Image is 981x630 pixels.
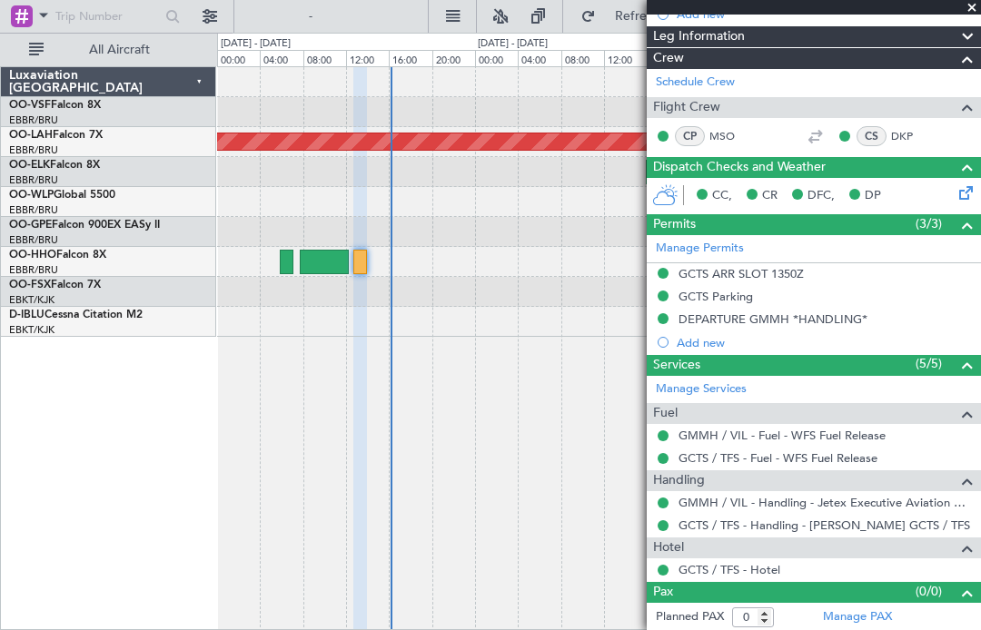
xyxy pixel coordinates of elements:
a: OO-ELKFalcon 8X [9,160,100,171]
div: 04:00 [260,50,302,66]
span: Crew [653,48,684,69]
span: CR [762,187,778,205]
span: OO-GPE [9,220,52,231]
div: 08:00 [561,50,604,66]
span: DP [865,187,881,205]
span: Hotel [653,537,684,558]
div: 00:00 [217,50,260,66]
button: All Aircraft [20,35,197,64]
span: Dispatch Checks and Weather [653,157,826,178]
div: 04:00 [518,50,560,66]
div: CP [675,126,705,146]
a: GMMH / VIL - Fuel - WFS Fuel Release [679,428,886,443]
a: Schedule Crew [656,74,735,92]
div: GCTS ARR SLOT 1350Z [679,266,804,281]
input: Trip Number [55,3,160,30]
a: GMMH / VIL - Handling - Jetex Executive Aviation GMMH / VIL [679,495,972,510]
div: GCTS Parking [679,289,753,304]
a: EBBR/BRU [9,143,58,157]
a: DKP [891,128,932,144]
a: OO-LAHFalcon 7X [9,130,103,141]
div: Add new [677,6,972,22]
a: EBBR/BRU [9,233,58,247]
a: EBKT/KJK [9,293,54,307]
a: EBBR/BRU [9,173,58,187]
span: Pax [653,582,673,603]
span: Fuel [653,403,678,424]
span: D-IBLU [9,310,45,320]
div: DEPARTURE GMMH *HANDLING* [679,311,867,327]
a: GCTS / TFS - Fuel - WFS Fuel Release [679,450,877,466]
span: OO-VSF [9,100,51,111]
a: Manage Permits [656,240,744,258]
a: OO-WLPGlobal 5500 [9,190,115,201]
a: EBKT/KJK [9,323,54,337]
a: OO-GPEFalcon 900EX EASy II [9,220,160,231]
span: OO-WLP [9,190,54,201]
label: Planned PAX [656,608,724,626]
a: OO-FSXFalcon 7X [9,280,101,290]
div: CS [857,126,887,146]
span: DFC, [808,187,835,205]
a: GCTS / TFS - Handling - [PERSON_NAME] GCTS / TFS [679,517,970,533]
span: Flight Crew [653,97,720,118]
a: OO-HHOFalcon 8X [9,250,106,261]
span: CC, [712,187,732,205]
div: 20:00 [432,50,475,66]
div: 00:00 [475,50,518,66]
a: D-IBLUCessna Citation M2 [9,310,143,320]
a: MSO [709,128,750,144]
div: Add new [677,335,972,350]
a: GCTS / TFS - Hotel [679,562,780,577]
div: [DATE] - [DATE] [221,36,291,52]
span: (3/3) [916,214,942,233]
a: Manage PAX [823,608,892,626]
a: Manage Services [656,380,747,399]
span: Services [653,355,700,376]
div: 08:00 [303,50,346,66]
div: 12:00 [604,50,647,66]
span: All Aircraft [47,44,192,56]
a: EBBR/BRU [9,203,58,217]
span: (0/0) [916,582,942,601]
span: (5/5) [916,354,942,373]
span: OO-LAH [9,130,53,141]
span: Leg Information [653,26,745,47]
div: 12:00 [346,50,389,66]
button: Refresh [572,2,681,31]
span: Permits [653,214,696,235]
div: [DATE] - [DATE] [478,36,548,52]
a: OO-VSFFalcon 8X [9,100,101,111]
span: OO-ELK [9,160,50,171]
span: OO-HHO [9,250,56,261]
span: OO-FSX [9,280,51,290]
span: Refresh [599,10,676,23]
a: EBBR/BRU [9,263,58,277]
a: EBBR/BRU [9,113,58,127]
span: Handling [653,470,705,491]
div: 16:00 [389,50,431,66]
